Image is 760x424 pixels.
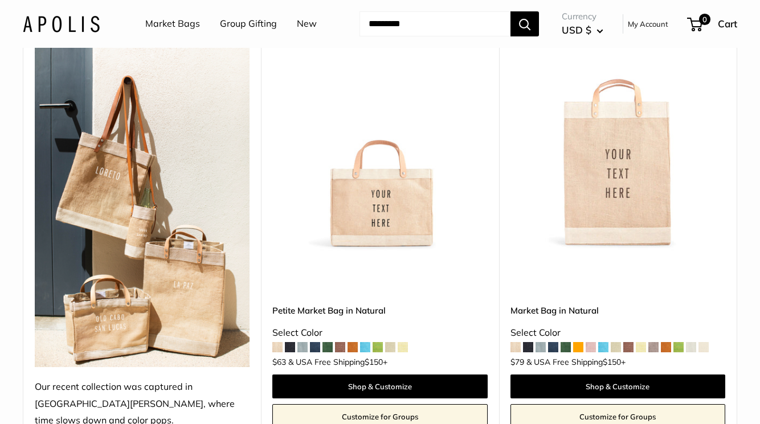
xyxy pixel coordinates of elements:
[510,304,725,317] a: Market Bag in Natural
[510,36,725,251] a: Market Bag in NaturalMarket Bag in Natural
[145,15,200,32] a: Market Bags
[220,15,277,32] a: Group Gifting
[510,374,725,398] a: Shop & Customize
[23,15,100,32] img: Apolis
[562,24,591,36] span: USD $
[718,18,737,30] span: Cart
[603,357,621,367] span: $150
[272,36,487,251] img: Petite Market Bag in Natural
[510,36,725,251] img: Market Bag in Natural
[526,358,626,366] span: & USA Free Shipping +
[297,15,317,32] a: New
[510,11,539,36] button: Search
[359,11,510,36] input: Search...
[9,381,122,415] iframe: Sign Up via Text for Offers
[688,15,737,33] a: 0 Cart
[628,17,668,31] a: My Account
[272,324,487,341] div: Select Color
[365,357,383,367] span: $150
[272,357,286,367] span: $63
[510,357,524,367] span: $79
[272,36,487,251] a: Petite Market Bag in Naturaldescription_Effortless style that elevates every moment
[288,358,387,366] span: & USA Free Shipping +
[35,36,250,367] img: Our recent collection was captured in Todos Santos, where time slows down and color pops.
[510,324,725,341] div: Select Color
[272,304,487,317] a: Petite Market Bag in Natural
[562,21,603,39] button: USD $
[699,14,710,25] span: 0
[272,374,487,398] a: Shop & Customize
[562,9,603,24] span: Currency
